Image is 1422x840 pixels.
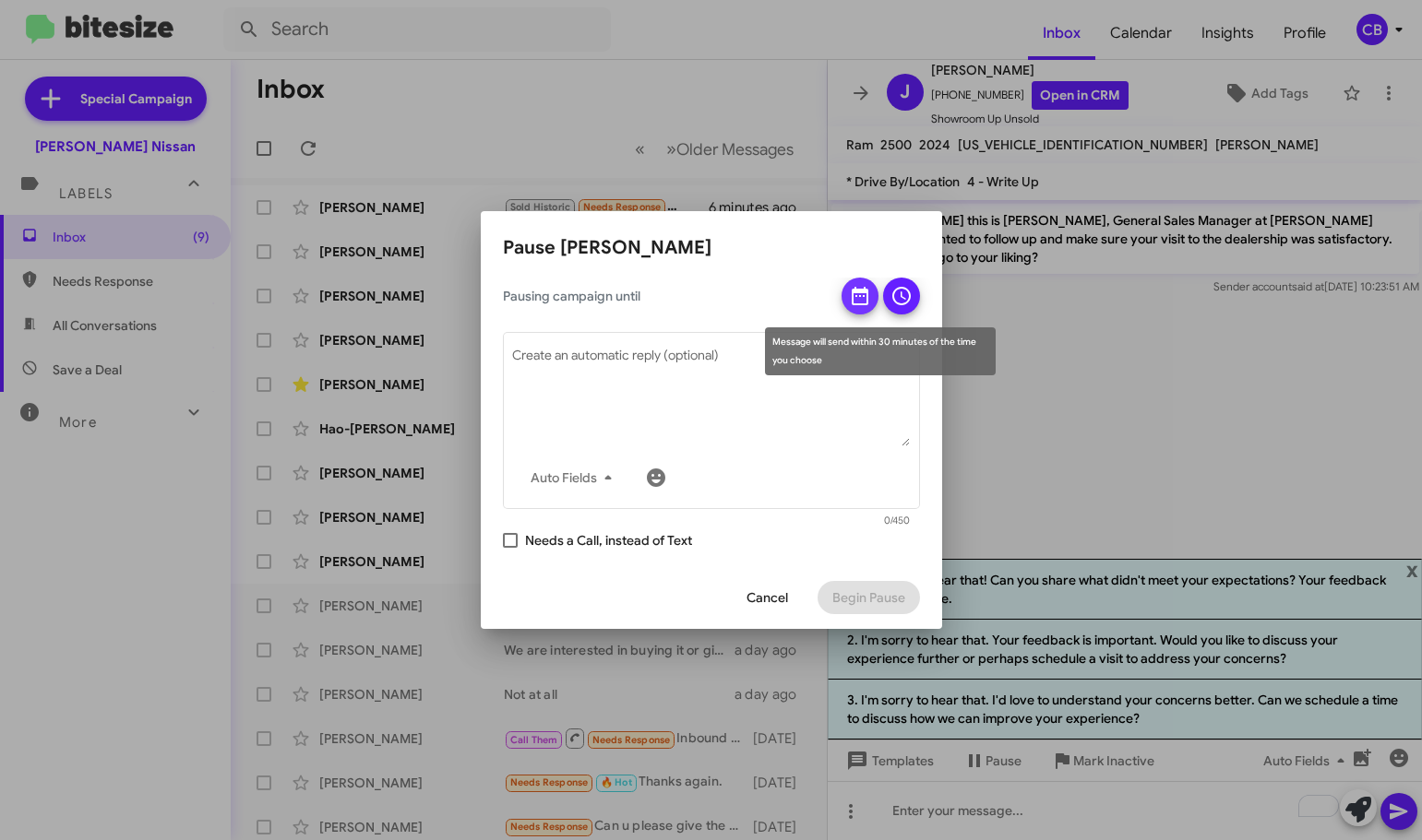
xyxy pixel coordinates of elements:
span: Cancel [747,581,788,614]
button: Auto Fields [516,461,634,494]
div: Message will send within 30 minutes of the time you choose [765,327,996,375]
span: Begin Pause [832,581,905,614]
button: Begin Pause [818,581,920,614]
button: Cancel [732,581,803,614]
h2: Pause [PERSON_NAME] [503,233,920,263]
span: Needs a Call, instead of Text [525,529,692,551]
span: Auto Fields [531,461,619,494]
span: Pausing campaign until [503,287,826,305]
mat-hint: 0/450 [884,515,910,526]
